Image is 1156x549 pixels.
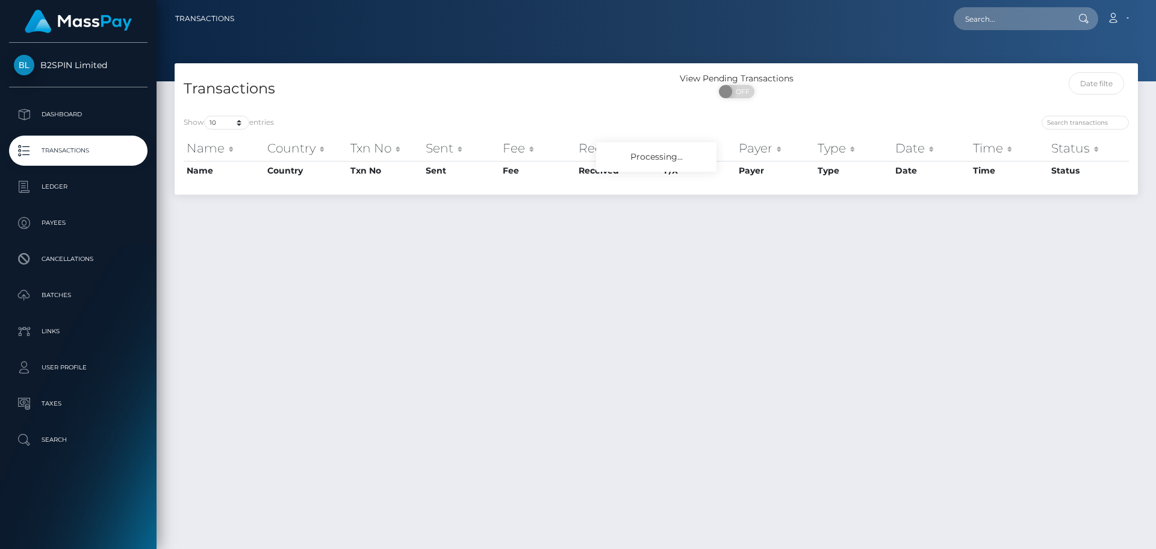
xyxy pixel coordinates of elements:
th: Received [576,161,661,180]
a: Transactions [175,6,234,31]
th: Time [970,161,1048,180]
p: Dashboard [14,105,143,124]
h4: Transactions [184,78,647,99]
th: Name [184,136,264,160]
th: Fee [500,136,576,160]
p: User Profile [14,359,143,377]
th: Txn No [347,161,423,180]
select: Showentries [204,116,249,130]
a: Taxes [9,389,148,419]
img: B2SPIN Limited [14,55,34,75]
p: Transactions [14,142,143,160]
a: Cancellations [9,244,148,274]
a: User Profile [9,353,148,383]
p: Ledger [14,178,143,196]
input: Date filter [1069,72,1125,95]
a: Ledger [9,172,148,202]
p: Links [14,322,143,340]
p: Batches [14,286,143,304]
th: F/X [661,136,736,160]
a: Links [9,316,148,347]
label: Show entries [184,116,274,130]
p: Search [14,431,143,449]
p: Taxes [14,395,143,413]
th: Received [576,136,661,160]
div: Processing... [596,142,716,172]
p: Cancellations [14,250,143,268]
span: OFF [726,85,756,98]
th: Country [264,161,348,180]
th: Payer [736,161,815,180]
th: Time [970,136,1048,160]
a: Dashboard [9,99,148,130]
a: Payees [9,208,148,238]
th: Date [892,136,970,160]
th: Fee [500,161,576,180]
th: Country [264,136,348,160]
img: MassPay Logo [25,10,132,33]
th: Status [1048,136,1129,160]
p: Payees [14,214,143,232]
th: Status [1048,161,1129,180]
th: Type [815,161,892,180]
th: Type [815,136,892,160]
span: B2SPIN Limited [9,60,148,71]
th: Payer [736,136,815,160]
div: View Pending Transactions [656,72,817,85]
a: Transactions [9,136,148,166]
th: Date [892,161,970,180]
input: Search transactions [1042,116,1129,130]
th: Name [184,161,264,180]
th: Sent [423,136,500,160]
input: Search... [954,7,1067,30]
th: Txn No [347,136,423,160]
a: Batches [9,280,148,310]
a: Search [9,425,148,455]
th: Sent [423,161,500,180]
